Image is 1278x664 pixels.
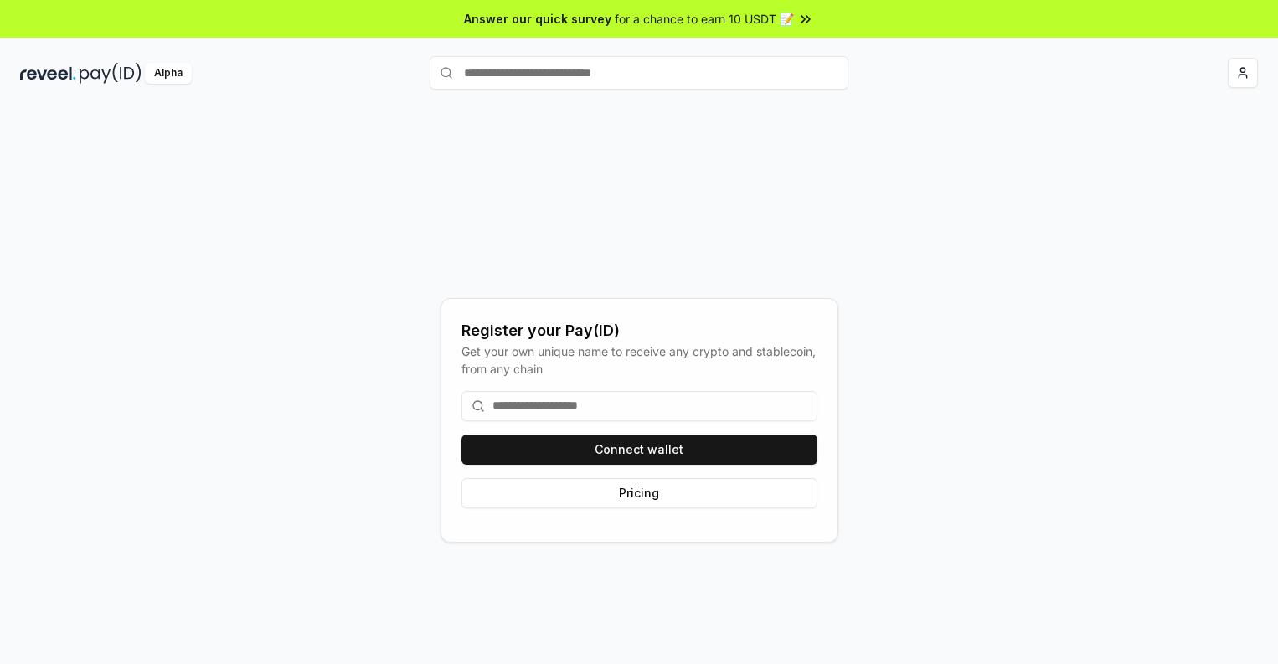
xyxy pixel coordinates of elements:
button: Pricing [461,478,817,508]
img: reveel_dark [20,63,76,84]
button: Connect wallet [461,435,817,465]
span: Answer our quick survey [464,10,611,28]
span: for a chance to earn 10 USDT 📝 [615,10,794,28]
div: Get your own unique name to receive any crypto and stablecoin, from any chain [461,342,817,378]
img: pay_id [80,63,142,84]
div: Alpha [145,63,192,84]
div: Register your Pay(ID) [461,319,817,342]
